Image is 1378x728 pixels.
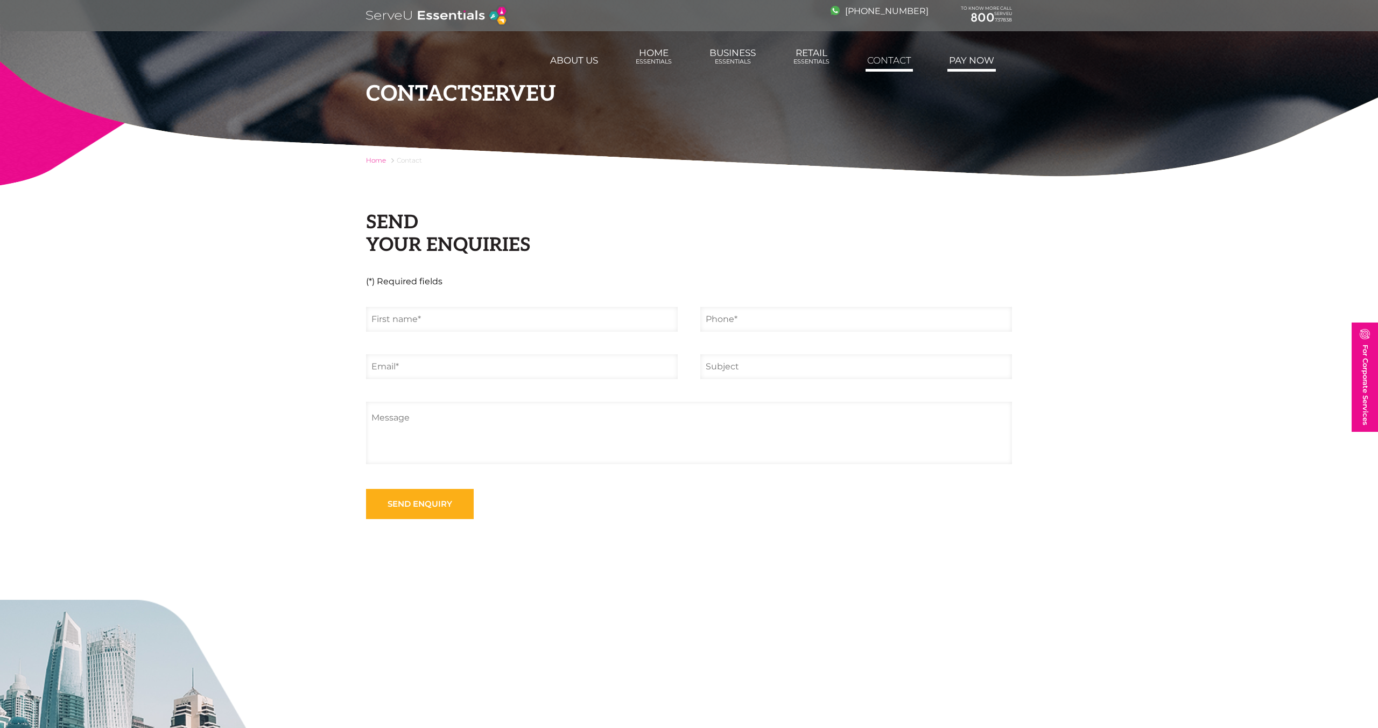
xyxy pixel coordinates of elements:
input: First name* [366,307,678,332]
a: HomeEssentials [634,42,673,71]
a: Home [366,156,386,164]
a: BusinessEssentials [708,42,757,71]
input: Subject [700,354,1012,379]
span: Essentials [636,58,672,65]
img: image [1360,329,1370,339]
a: Pay Now [947,50,996,71]
span: Essentials [793,58,829,65]
span: 800 [971,10,995,25]
a: [PHONE_NUMBER] [831,6,929,16]
img: logo [366,5,508,26]
div: TO KNOW MORE CALL SERVEU [961,6,1012,25]
img: image [831,6,840,15]
input: Email* [366,354,678,379]
a: RetailEssentials [792,42,831,71]
span: Essentials [709,58,756,65]
a: About us [549,50,600,71]
small: (*) Required fields [366,275,442,288]
a: Contact [866,50,913,71]
span: Contact [397,156,422,164]
input: Phone* [700,307,1012,332]
a: For Corporate Services [1352,323,1378,432]
input: Send enquiry [366,489,474,519]
h2: Send Your enquiries [366,211,1012,256]
a: 800737838 [961,11,1012,25]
